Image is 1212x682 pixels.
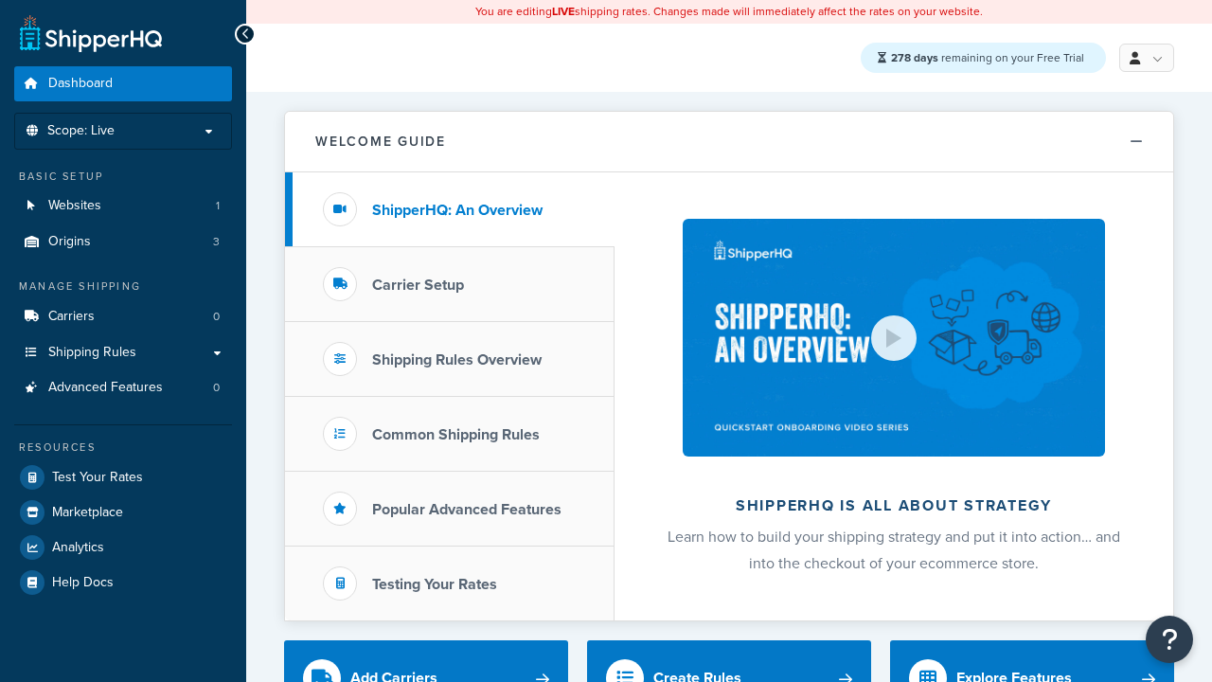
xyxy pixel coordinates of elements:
[14,66,232,101] a: Dashboard
[14,495,232,529] a: Marketplace
[372,426,540,443] h3: Common Shipping Rules
[14,370,232,405] a: Advanced Features0
[14,188,232,224] a: Websites1
[213,309,220,325] span: 0
[14,299,232,334] a: Carriers0
[14,224,232,260] li: Origins
[14,370,232,405] li: Advanced Features
[372,351,542,368] h3: Shipping Rules Overview
[48,309,95,325] span: Carriers
[668,526,1120,574] span: Learn how to build your shipping strategy and put it into action… and into the checkout of your e...
[48,380,163,396] span: Advanced Features
[52,575,114,591] span: Help Docs
[285,112,1173,172] button: Welcome Guide
[14,224,232,260] a: Origins3
[52,505,123,521] span: Marketplace
[14,530,232,565] a: Analytics
[372,277,464,294] h3: Carrier Setup
[14,440,232,456] div: Resources
[14,335,232,370] a: Shipping Rules
[315,135,446,149] h2: Welcome Guide
[14,565,232,600] a: Help Docs
[891,49,938,66] strong: 278 days
[52,470,143,486] span: Test Your Rates
[683,219,1105,457] img: ShipperHQ is all about strategy
[48,234,91,250] span: Origins
[14,278,232,295] div: Manage Shipping
[14,299,232,334] li: Carriers
[52,540,104,556] span: Analytics
[372,202,543,219] h3: ShipperHQ: An Overview
[47,123,115,139] span: Scope: Live
[213,234,220,250] span: 3
[14,460,232,494] a: Test Your Rates
[1146,616,1193,663] button: Open Resource Center
[891,49,1084,66] span: remaining on your Free Trial
[216,198,220,214] span: 1
[48,76,113,92] span: Dashboard
[213,380,220,396] span: 0
[14,188,232,224] li: Websites
[372,576,497,593] h3: Testing Your Rates
[372,501,561,518] h3: Popular Advanced Features
[552,3,575,20] b: LIVE
[665,497,1123,514] h2: ShipperHQ is all about strategy
[14,169,232,185] div: Basic Setup
[48,345,136,361] span: Shipping Rules
[48,198,101,214] span: Websites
